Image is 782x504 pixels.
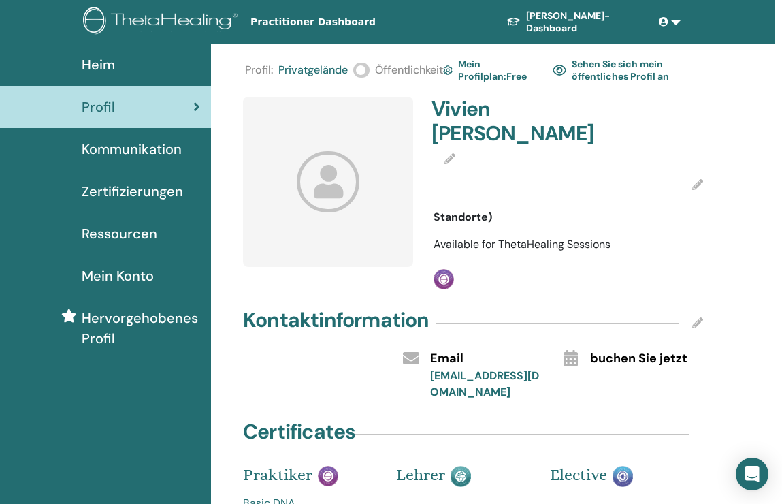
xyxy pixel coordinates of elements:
[243,308,429,332] h4: Kontaktinformation
[553,64,566,76] img: eye.svg
[250,15,455,29] span: Practitioner Dashboard
[495,3,653,41] a: [PERSON_NAME]-Dashboard
[590,350,687,368] span: buchen Sie jetzt
[82,54,115,75] span: Heim
[83,7,242,37] img: logo.png
[443,54,520,86] a: Mein Profilplan:Free
[375,62,443,78] span: Öffentlichkeit
[736,458,768,490] div: Open Intercom Messenger
[431,97,560,146] h4: Vivien [PERSON_NAME]
[430,368,539,399] a: [EMAIL_ADDRESS][DOMAIN_NAME]
[82,97,115,117] span: Profil
[430,350,463,368] span: Email
[82,139,182,159] span: Kommunikation
[243,420,355,444] h4: Certificates
[396,465,445,484] span: Lehrer
[506,16,521,26] img: graduation-cap-white.svg
[553,54,701,86] a: Sehen Sie sich mein öffentliches Profil an
[82,308,200,349] span: Hervorgehobenes Profil
[245,62,273,78] span: Profil :
[434,209,492,225] span: Standorte)
[550,465,607,484] span: Elective
[243,465,312,484] span: Praktiker
[434,237,610,251] span: Available for ThetaHealing Sessions
[443,63,453,77] img: cog.svg
[82,266,154,286] span: Mein Konto
[82,181,183,202] span: Zertifizierungen
[278,62,348,78] span: Privatgelände
[82,223,157,244] span: Ressourcen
